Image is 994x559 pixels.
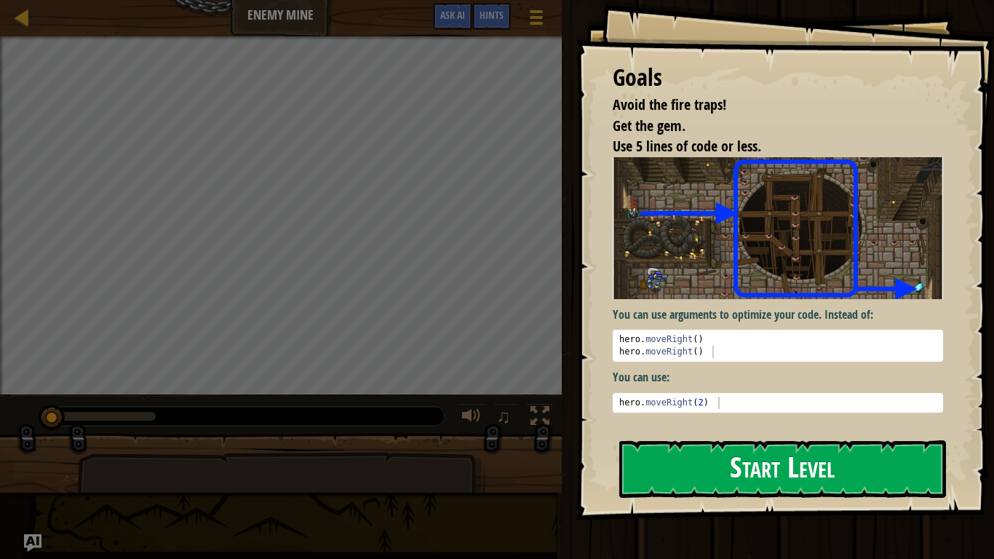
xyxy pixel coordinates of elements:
button: Start Level [619,440,946,498]
button: Ask AI [433,3,472,30]
button: Ask AI [24,534,41,552]
li: Avoid the fire traps! [595,95,939,116]
button: Adjust volume [457,403,486,433]
li: Use 5 lines of code or less. [595,136,939,157]
p: You can use: [613,369,943,386]
div: Goals [613,61,943,95]
span: Hints [480,8,504,22]
span: Avoid the fire traps! [613,95,726,114]
span: ♫ [496,405,511,427]
li: Get the gem. [595,116,939,137]
img: Enemy mine [613,157,943,299]
span: Use 5 lines of code or less. [613,136,761,156]
span: Ask AI [440,8,465,22]
button: Show game menu [518,3,554,37]
button: ♫ [493,403,518,433]
span: Get the gem. [613,116,685,135]
p: You can use arguments to optimize your code. Instead of: [613,306,943,323]
button: Toggle fullscreen [525,403,554,433]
